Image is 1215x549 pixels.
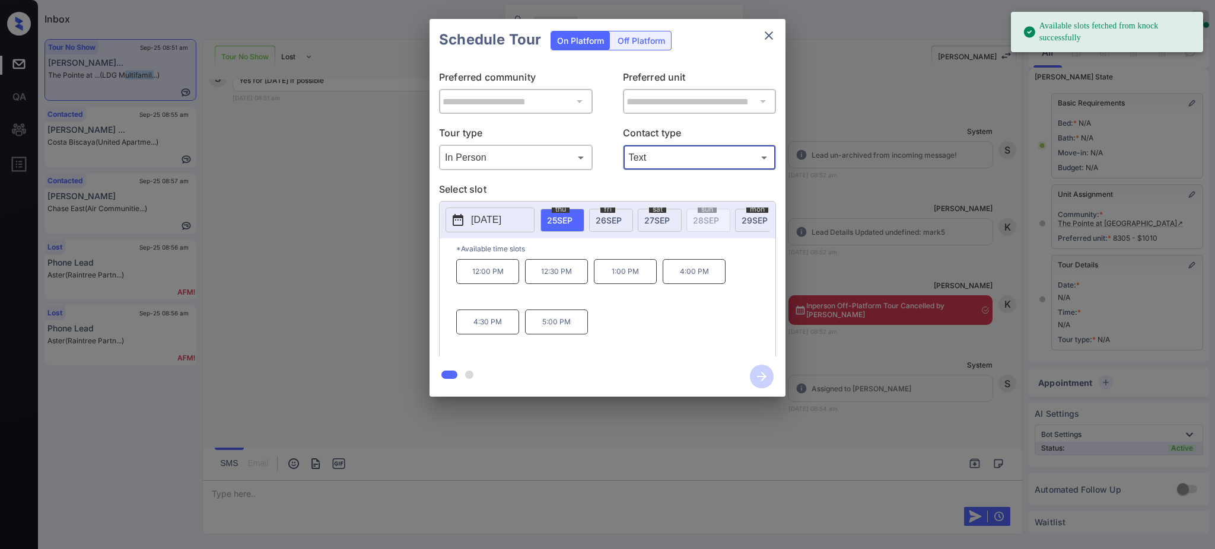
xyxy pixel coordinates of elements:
[430,19,551,60] h2: Schedule Tour
[442,148,590,167] div: In Person
[439,126,593,145] p: Tour type
[525,259,588,284] p: 12:30 PM
[743,361,781,392] button: btn-next
[456,309,519,334] p: 4:30 PM
[644,215,670,225] span: 27 SEP
[649,206,666,213] span: sat
[439,182,776,201] p: Select slot
[612,31,671,50] div: Off Platform
[547,215,572,225] span: 25 SEP
[757,24,781,47] button: close
[735,209,779,232] div: date-select
[471,213,501,227] p: [DATE]
[446,208,535,232] button: [DATE]
[626,148,774,167] div: Text
[594,259,657,284] p: 1:00 PM
[439,70,593,89] p: Preferred community
[551,31,610,50] div: On Platform
[525,309,588,334] p: 5:00 PM
[623,70,777,89] p: Preferred unit
[742,215,768,225] span: 29 SEP
[540,209,584,232] div: date-select
[596,215,622,225] span: 26 SEP
[456,238,775,259] p: *Available time slots
[600,206,615,213] span: fri
[589,209,633,232] div: date-select
[663,259,726,284] p: 4:00 PM
[552,206,570,213] span: thu
[638,209,682,232] div: date-select
[456,259,519,284] p: 12:00 PM
[746,206,768,213] span: mon
[1023,15,1194,49] div: Available slots fetched from knock successfully
[623,126,777,145] p: Contact type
